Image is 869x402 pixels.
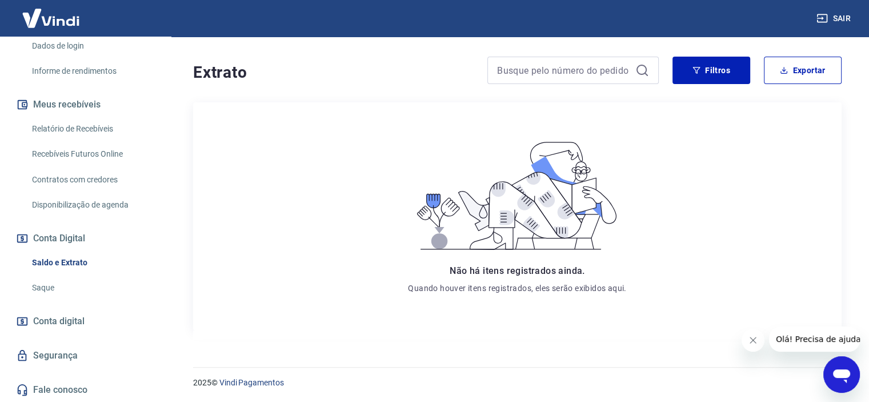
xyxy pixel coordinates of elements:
input: Busque pelo número do pedido [497,62,631,79]
a: Vindi Pagamentos [219,378,284,387]
button: Exportar [764,57,842,84]
img: Vindi [14,1,88,35]
a: Disponibilização de agenda [27,193,157,217]
a: Contratos com credores [27,168,157,192]
span: Conta digital [33,313,85,329]
span: Não há itens registrados ainda. [450,265,584,276]
iframe: Fechar mensagem [742,329,764,352]
p: 2025 © [193,377,842,389]
a: Saque [27,276,157,300]
iframe: Mensagem da empresa [769,327,860,352]
a: Conta digital [14,309,157,334]
button: Meus recebíveis [14,92,157,117]
iframe: Botão para abrir a janela de mensagens [823,356,860,393]
a: Relatório de Recebíveis [27,117,157,141]
a: Recebíveis Futuros Online [27,142,157,166]
h4: Extrato [193,61,474,84]
p: Quando houver itens registrados, eles serão exibidos aqui. [408,282,626,294]
a: Informe de rendimentos [27,59,157,83]
a: Segurança [14,343,157,368]
a: Saldo e Extrato [27,251,157,274]
button: Filtros [672,57,750,84]
span: Olá! Precisa de ajuda? [7,8,96,17]
a: Dados de login [27,34,157,58]
button: Conta Digital [14,226,157,251]
button: Sair [814,8,855,29]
